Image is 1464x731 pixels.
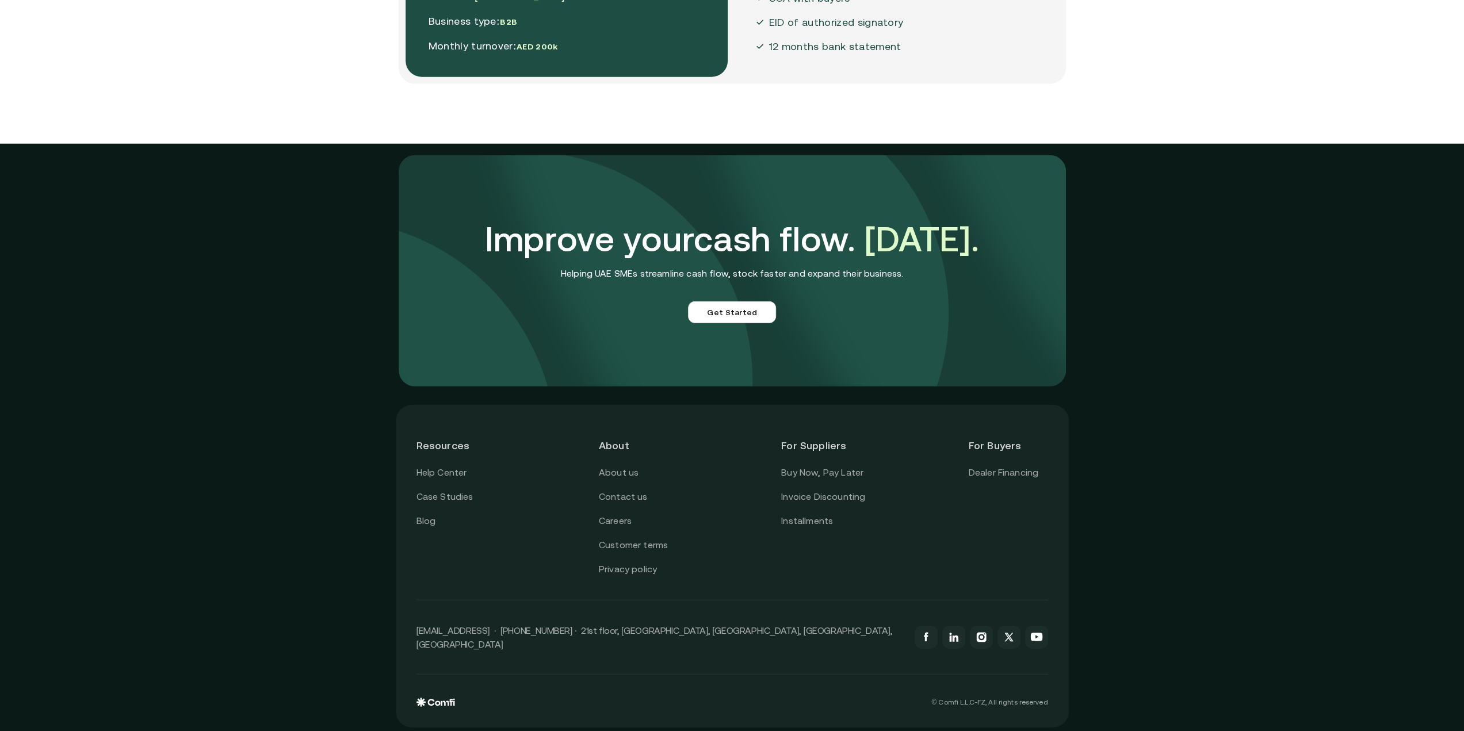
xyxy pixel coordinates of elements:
[781,465,863,480] a: Buy Now, Pay Later
[781,426,865,465] header: For Suppliers
[599,538,668,553] a: Customer terms
[769,15,904,30] p: EID of authorized signatory
[599,562,657,577] a: Privacy policy
[416,514,436,529] a: Blog
[416,426,496,465] header: Resources
[865,219,979,259] span: [DATE].
[485,219,979,260] h3: Improve your cash flow.
[416,623,903,651] p: [EMAIL_ADDRESS] · [PHONE_NUMBER] · 21st floor, [GEOGRAPHIC_DATA], [GEOGRAPHIC_DATA], [GEOGRAPHIC_...
[781,514,833,529] a: Installments
[429,39,565,54] p: Monthly turnover:
[781,489,865,504] a: Invoice Discounting
[968,465,1038,480] a: Dealer Financing
[769,39,901,54] p: 12 months bank statement
[599,514,632,529] a: Careers
[755,42,765,51] img: Moa
[599,426,678,465] header: About
[931,698,1048,706] p: © Comfi L.L.C-FZ, All rights reserved
[416,698,455,707] img: comfi logo
[561,267,903,280] p: Helping UAE SMEs streamline cash flow, stock faster and expand their business.
[688,301,776,323] a: Get Started
[599,465,639,480] a: About us
[517,42,557,51] span: AED 200k
[755,18,765,27] img: Moa
[599,489,648,504] a: Contact us
[416,489,473,504] a: Case Studies
[500,17,517,26] span: B2B
[429,14,565,29] p: Business type:
[968,426,1048,465] header: For Buyers
[416,465,467,480] a: Help Center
